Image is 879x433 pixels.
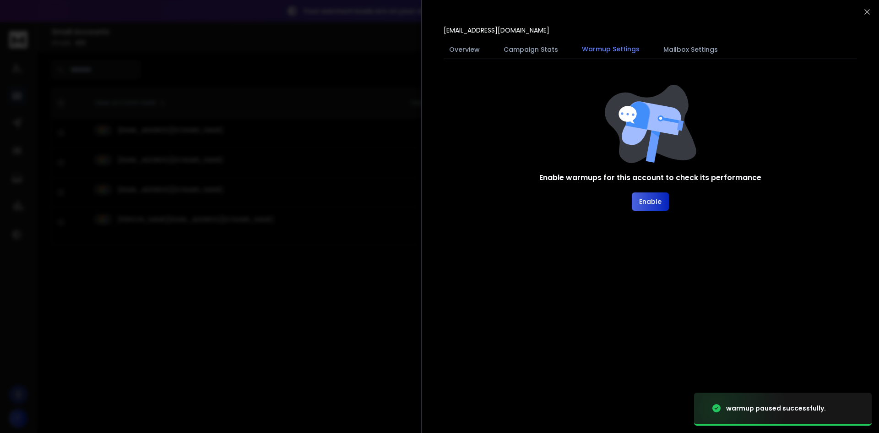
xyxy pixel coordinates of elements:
[726,404,826,413] div: warmup paused successfully.
[444,39,485,60] button: Overview
[576,39,645,60] button: Warmup Settings
[444,26,549,35] p: [EMAIL_ADDRESS][DOMAIN_NAME]
[539,172,761,183] h1: Enable warmups for this account to check its performance
[605,85,696,163] img: image
[632,192,669,211] button: Enable
[658,39,723,60] button: Mailbox Settings
[498,39,564,60] button: Campaign Stats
